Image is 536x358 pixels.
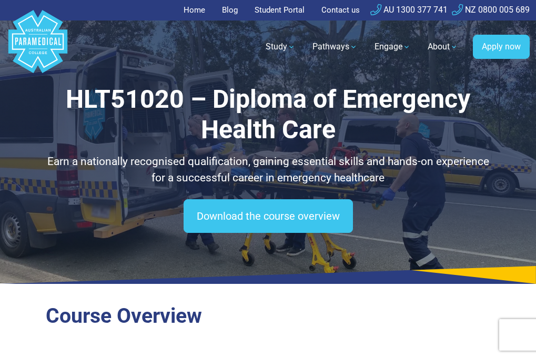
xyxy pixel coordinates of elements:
[184,199,353,233] a: Download the course overview
[368,32,417,62] a: Engage
[306,32,364,62] a: Pathways
[46,304,491,329] h2: Course Overview
[259,32,302,62] a: Study
[46,154,491,187] p: Earn a nationally recognised qualification, gaining essential skills and hands-on experience for ...
[473,35,530,59] a: Apply now
[452,5,530,15] a: NZ 0800 005 689
[370,5,448,15] a: AU 1300 377 741
[6,21,69,74] a: Australian Paramedical College
[46,84,491,145] h1: HLT51020 – Diploma of Emergency Health Care
[421,32,464,62] a: About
